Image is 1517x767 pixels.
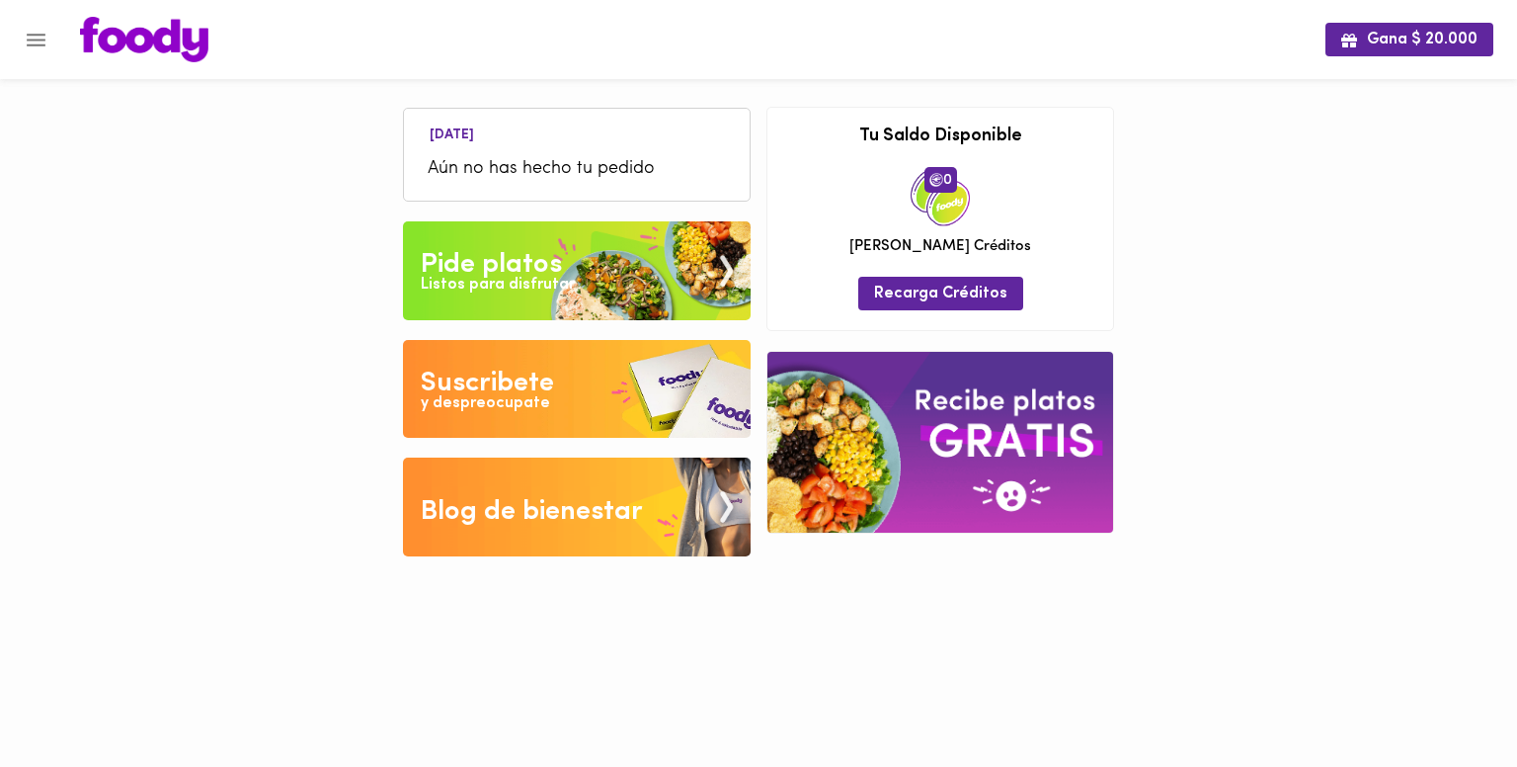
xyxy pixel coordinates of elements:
span: Gana $ 20.000 [1341,31,1477,49]
img: Pide un Platos [403,221,751,320]
h3: Tu Saldo Disponible [782,128,1098,147]
button: Gana $ 20.000 [1325,23,1493,55]
img: foody-creditos.png [929,173,943,187]
div: Listos para disfrutar [421,274,575,297]
img: Blog de bienestar [403,458,751,556]
img: Disfruta bajar de peso [403,340,751,439]
div: y despreocupate [421,392,550,415]
span: Recarga Créditos [874,285,1007,303]
div: Suscribete [421,364,554,403]
img: credits-package.png [911,167,970,226]
span: [PERSON_NAME] Créditos [849,236,1031,257]
iframe: Messagebird Livechat Widget [1402,652,1497,747]
li: [DATE] [414,124,490,142]
span: 0 [924,167,957,193]
img: referral-banner.png [767,352,1113,533]
img: logo.png [80,17,208,62]
span: Aún no has hecho tu pedido [428,156,726,183]
button: Menu [12,16,60,64]
button: Recarga Créditos [858,277,1023,309]
div: Blog de bienestar [421,492,643,532]
div: Pide platos [421,245,562,285]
